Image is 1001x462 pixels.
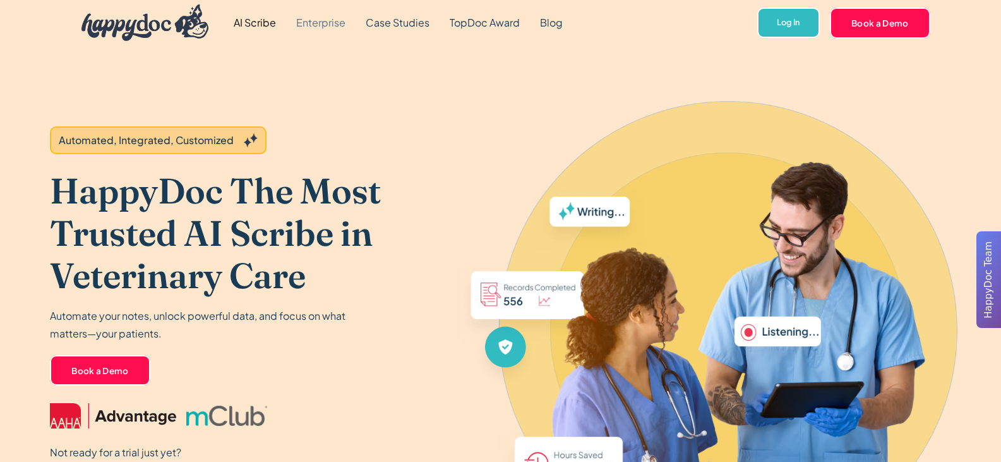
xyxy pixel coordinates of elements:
[50,307,353,343] p: Automate your notes, unlock powerful data, and focus on what matters—your patients.
[186,406,267,426] img: mclub logo
[50,403,176,429] img: AAHA Advantage logo
[50,355,150,386] a: Book a Demo
[244,133,257,147] img: Grey sparkles.
[59,133,234,148] div: Automated, Integrated, Customized
[81,4,209,41] img: HappyDoc Logo: A happy dog with his ear up, listening.
[71,1,209,44] a: home
[830,8,930,38] a: Book a Demo
[757,8,820,39] a: Log In
[50,169,455,297] h1: HappyDoc The Most Trusted AI Scribe in Veterinary Care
